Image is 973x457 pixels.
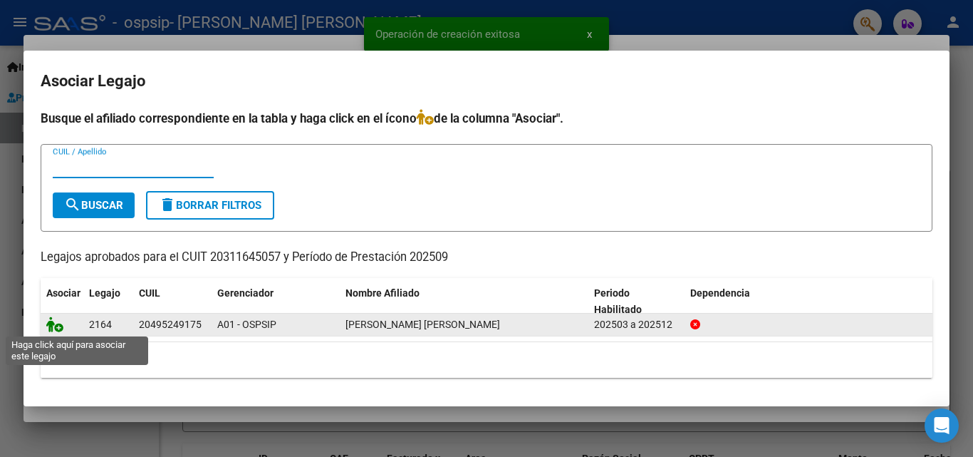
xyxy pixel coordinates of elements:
[159,199,261,212] span: Borrar Filtros
[41,278,83,325] datatable-header-cell: Asociar
[53,192,135,218] button: Buscar
[46,287,80,299] span: Asociar
[41,342,932,378] div: 1 registros
[146,191,274,220] button: Borrar Filtros
[139,317,202,333] div: 20495249175
[64,196,81,213] mat-icon: search
[690,287,750,299] span: Dependencia
[594,287,642,315] span: Periodo Habilitado
[345,319,500,330] span: GONZALEZ JONATHAN LUIS ANGEL
[217,319,276,330] span: A01 - OSPSIP
[340,278,588,325] datatable-header-cell: Nombre Afiliado
[41,68,932,95] h2: Asociar Legajo
[685,278,933,325] datatable-header-cell: Dependencia
[925,409,959,443] div: Open Intercom Messenger
[41,109,932,128] h4: Busque el afiliado correspondiente en la tabla y haga click en el ícono de la columna "Asociar".
[139,287,160,299] span: CUIL
[588,278,685,325] datatable-header-cell: Periodo Habilitado
[594,317,679,333] div: 202503 a 202512
[89,287,120,299] span: Legajo
[159,196,176,213] mat-icon: delete
[212,278,340,325] datatable-header-cell: Gerenciador
[217,287,274,299] span: Gerenciador
[345,287,420,299] span: Nombre Afiliado
[133,278,212,325] datatable-header-cell: CUIL
[89,319,112,330] span: 2164
[41,249,932,267] p: Legajos aprobados para el CUIT 20311645057 y Período de Prestación 202509
[64,199,123,212] span: Buscar
[83,278,133,325] datatable-header-cell: Legajo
